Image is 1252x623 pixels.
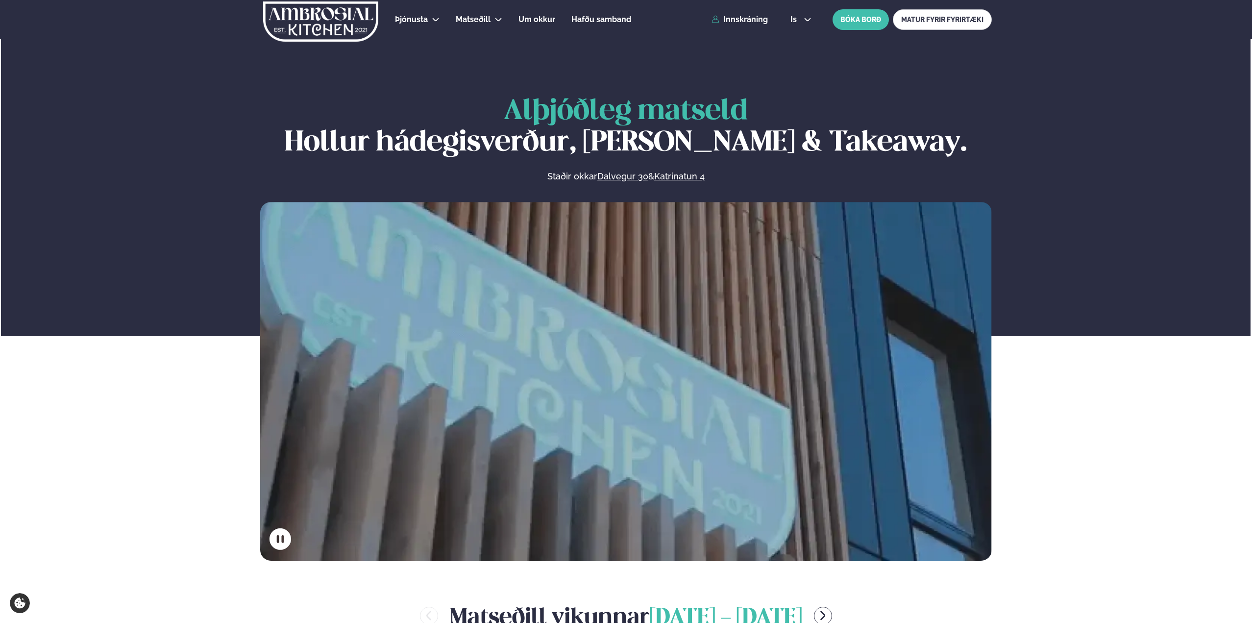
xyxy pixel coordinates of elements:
[597,171,648,182] a: Dalvegur 30
[518,14,555,25] a: Um okkur
[790,16,800,24] span: is
[654,171,705,182] a: Katrinatun 4
[571,14,631,25] a: Hafðu samband
[441,171,811,182] p: Staðir okkar &
[571,15,631,24] span: Hafðu samband
[456,15,491,24] span: Matseðill
[10,593,30,613] a: Cookie settings
[783,16,819,24] button: is
[712,15,768,24] a: Innskráning
[395,14,428,25] a: Þjónusta
[504,98,748,125] span: Alþjóðleg matseld
[262,1,379,42] img: logo
[456,14,491,25] a: Matseðill
[833,9,889,30] button: BÓKA BORÐ
[395,15,428,24] span: Þjónusta
[518,15,555,24] span: Um okkur
[893,9,992,30] a: MATUR FYRIR FYRIRTÆKI
[260,96,992,159] h1: Hollur hádegisverður, [PERSON_NAME] & Takeaway.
